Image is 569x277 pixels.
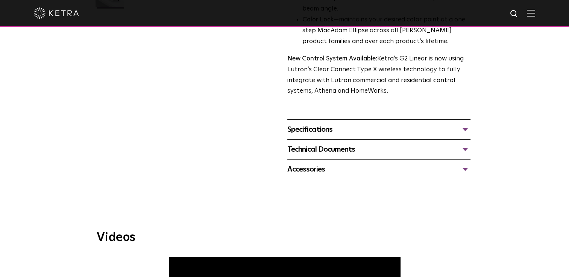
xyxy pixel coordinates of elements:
h3: Videos [97,232,473,244]
div: Accessories [287,163,470,175]
strong: New Control System Available: [287,56,377,62]
p: Ketra’s G2 Linear is now using Lutron’s Clear Connect Type X wireless technology to fully integra... [287,54,470,97]
img: Hamburger%20Nav.svg [527,9,535,17]
li: —maintains your desired color point at a one step MacAdam Ellipse across all [PERSON_NAME] produc... [302,15,470,47]
div: Technical Documents [287,143,470,155]
img: ketra-logo-2019-white [34,8,79,19]
img: search icon [510,9,519,19]
div: Specifications [287,123,470,135]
